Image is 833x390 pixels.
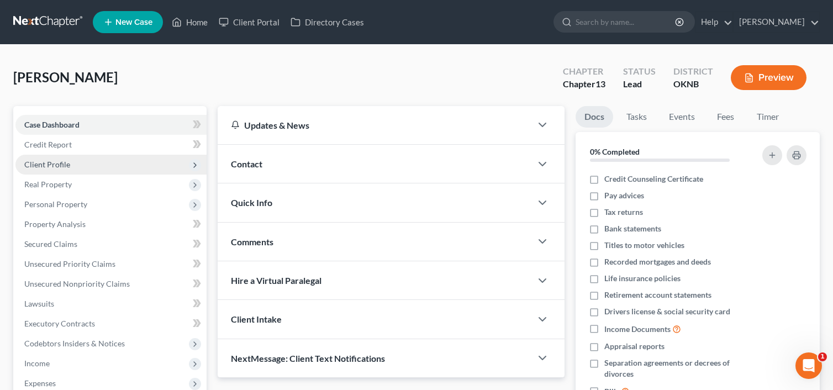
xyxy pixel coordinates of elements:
[576,12,677,32] input: Search by name...
[604,223,661,234] span: Bank statements
[24,359,50,368] span: Income
[604,273,681,284] span: Life insurance policies
[231,353,385,363] span: NextMessage: Client Text Notifications
[15,274,207,294] a: Unsecured Nonpriority Claims
[231,159,262,169] span: Contact
[695,12,732,32] a: Help
[231,314,282,324] span: Client Intake
[24,160,70,169] span: Client Profile
[213,12,285,32] a: Client Portal
[818,352,827,361] span: 1
[604,341,665,352] span: Appraisal reports
[15,314,207,334] a: Executory Contracts
[673,78,713,91] div: OKNB
[604,357,750,380] span: Separation agreements or decrees of divorces
[24,339,125,348] span: Codebtors Insiders & Notices
[673,65,713,78] div: District
[623,65,656,78] div: Status
[576,106,613,128] a: Docs
[734,12,819,32] a: [PERSON_NAME]
[708,106,744,128] a: Fees
[563,65,605,78] div: Chapter
[563,78,605,91] div: Chapter
[24,180,72,189] span: Real Property
[731,65,806,90] button: Preview
[795,352,822,379] iframe: Intercom live chat
[15,254,207,274] a: Unsecured Priority Claims
[604,207,643,218] span: Tax returns
[604,240,684,251] span: Titles to motor vehicles
[604,324,671,335] span: Income Documents
[285,12,370,32] a: Directory Cases
[15,115,207,135] a: Case Dashboard
[604,190,644,201] span: Pay advices
[15,214,207,234] a: Property Analysis
[15,234,207,254] a: Secured Claims
[231,197,272,208] span: Quick Info
[623,78,656,91] div: Lead
[604,256,711,267] span: Recorded mortgages and deeds
[24,279,130,288] span: Unsecured Nonpriority Claims
[24,319,95,328] span: Executory Contracts
[166,12,213,32] a: Home
[24,199,87,209] span: Personal Property
[231,236,273,247] span: Comments
[24,299,54,308] span: Lawsuits
[748,106,788,128] a: Timer
[13,69,118,85] span: [PERSON_NAME]
[24,140,72,149] span: Credit Report
[660,106,704,128] a: Events
[24,259,115,268] span: Unsecured Priority Claims
[24,120,80,129] span: Case Dashboard
[590,147,640,156] strong: 0% Completed
[24,378,56,388] span: Expenses
[15,135,207,155] a: Credit Report
[604,289,711,301] span: Retirement account statements
[15,294,207,314] a: Lawsuits
[595,78,605,89] span: 13
[604,306,730,317] span: Drivers license & social security card
[618,106,656,128] a: Tasks
[231,275,321,286] span: Hire a Virtual Paralegal
[115,18,152,27] span: New Case
[24,239,77,249] span: Secured Claims
[604,173,703,185] span: Credit Counseling Certificate
[24,219,86,229] span: Property Analysis
[231,119,518,131] div: Updates & News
